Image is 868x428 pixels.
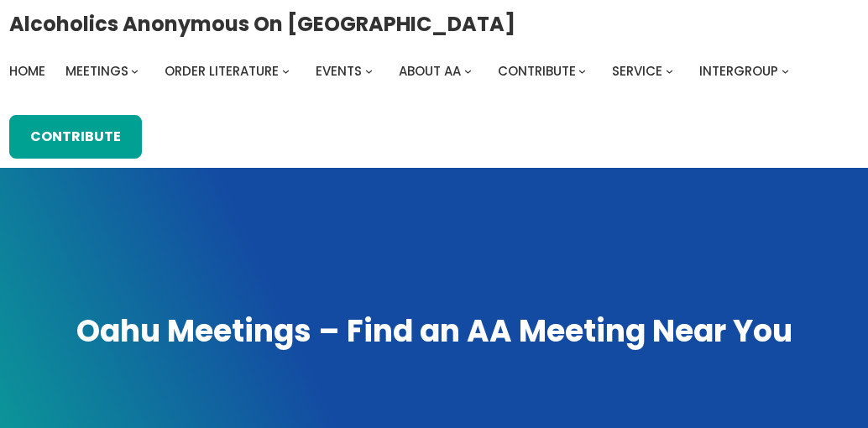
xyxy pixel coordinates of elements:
button: Contribute submenu [578,67,586,75]
span: Service [612,62,662,80]
span: Events [316,62,362,80]
span: Intergroup [699,62,778,80]
a: Intergroup [699,60,778,83]
button: Intergroup submenu [782,67,789,75]
button: Service submenu [666,67,673,75]
a: Events [316,60,362,83]
a: About AA [399,60,461,83]
a: Contribute [9,115,142,159]
span: Home [9,62,45,80]
span: Order Literature [165,62,279,80]
span: Meetings [65,62,128,80]
span: About AA [399,62,461,80]
nav: Intergroup [9,60,795,83]
button: Order Literature submenu [282,67,290,75]
a: Home [9,60,45,83]
h1: Oahu Meetings – Find an AA Meeting Near You [15,311,853,352]
button: Meetings submenu [131,67,139,75]
button: Events submenu [365,67,373,75]
a: Contribute [498,60,576,83]
span: Contribute [498,62,576,80]
a: Alcoholics Anonymous on [GEOGRAPHIC_DATA] [9,6,515,42]
button: About AA submenu [464,67,472,75]
a: Meetings [65,60,128,83]
a: Service [612,60,662,83]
